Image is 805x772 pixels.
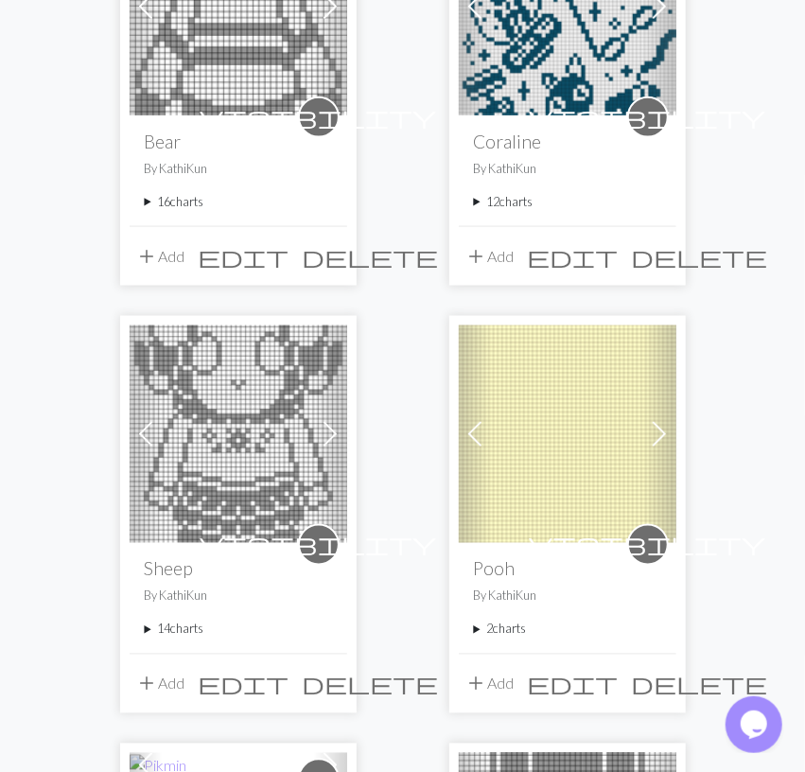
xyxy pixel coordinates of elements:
i: private [201,98,437,136]
p: By KathiKun [474,588,661,605]
button: Edit [521,666,625,702]
button: Delete [625,238,775,274]
span: edit [199,671,289,697]
span: visibility [201,102,437,132]
button: Add [130,666,192,702]
span: visibility [530,530,766,559]
span: visibility [530,102,766,132]
summary: 16charts [145,193,332,211]
span: add [136,671,159,697]
span: delete [303,671,439,697]
button: Edit [192,666,296,702]
span: edit [528,671,619,697]
span: edit [199,243,289,270]
span: delete [632,671,768,697]
iframe: chat widget [726,696,786,753]
span: add [465,243,488,270]
p: By KathiKun [474,160,661,178]
summary: 14charts [145,621,332,639]
h2: Pooh [474,558,661,580]
button: Delete [296,238,446,274]
span: visibility [201,530,437,559]
button: Edit [192,238,296,274]
p: By KathiKun [145,588,332,605]
span: add [136,243,159,270]
a: Stella [130,423,347,441]
i: Edit [199,673,289,695]
summary: 12charts [474,193,661,211]
h2: Bear [145,131,332,152]
span: add [465,671,488,697]
button: Edit [521,238,625,274]
i: Edit [528,673,619,695]
button: Delete [625,666,775,702]
button: Add [459,238,521,274]
p: By KathiKun [145,160,332,178]
i: Edit [199,245,289,268]
img: Stella [130,325,347,543]
button: Add [459,666,521,702]
a: Pooh [459,423,676,441]
i: private [530,526,766,564]
span: edit [528,243,619,270]
span: delete [303,243,439,270]
button: Add [130,238,192,274]
i: Edit [528,245,619,268]
button: Delete [296,666,446,702]
i: private [201,526,437,564]
i: private [530,98,766,136]
span: delete [632,243,768,270]
h2: Coraline [474,131,661,152]
h2: Sheep [145,558,332,580]
summary: 2charts [474,621,661,639]
img: Pooh [459,325,676,543]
